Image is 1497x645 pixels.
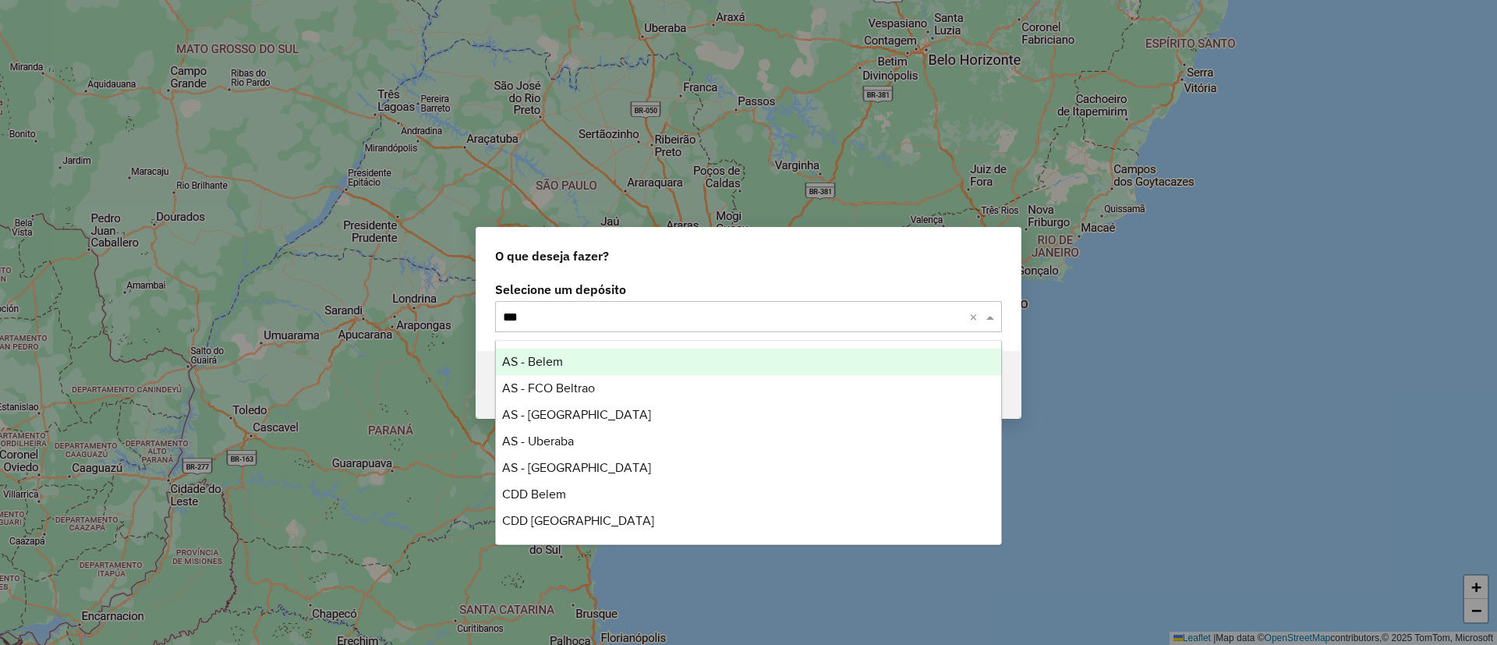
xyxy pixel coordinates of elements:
[502,355,563,368] span: AS - Belem
[502,461,651,474] span: AS - [GEOGRAPHIC_DATA]
[502,514,654,527] span: CDD [GEOGRAPHIC_DATA]
[502,408,651,421] span: AS - [GEOGRAPHIC_DATA]
[495,280,1002,299] label: Selecione um depósito
[495,246,609,265] span: O que deseja fazer?
[502,381,595,395] span: AS - FCO Beltrao
[502,434,574,448] span: AS - Uberaba
[495,340,1002,545] ng-dropdown-panel: Options list
[502,487,566,501] span: CDD Belem
[969,307,982,326] span: Clear all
